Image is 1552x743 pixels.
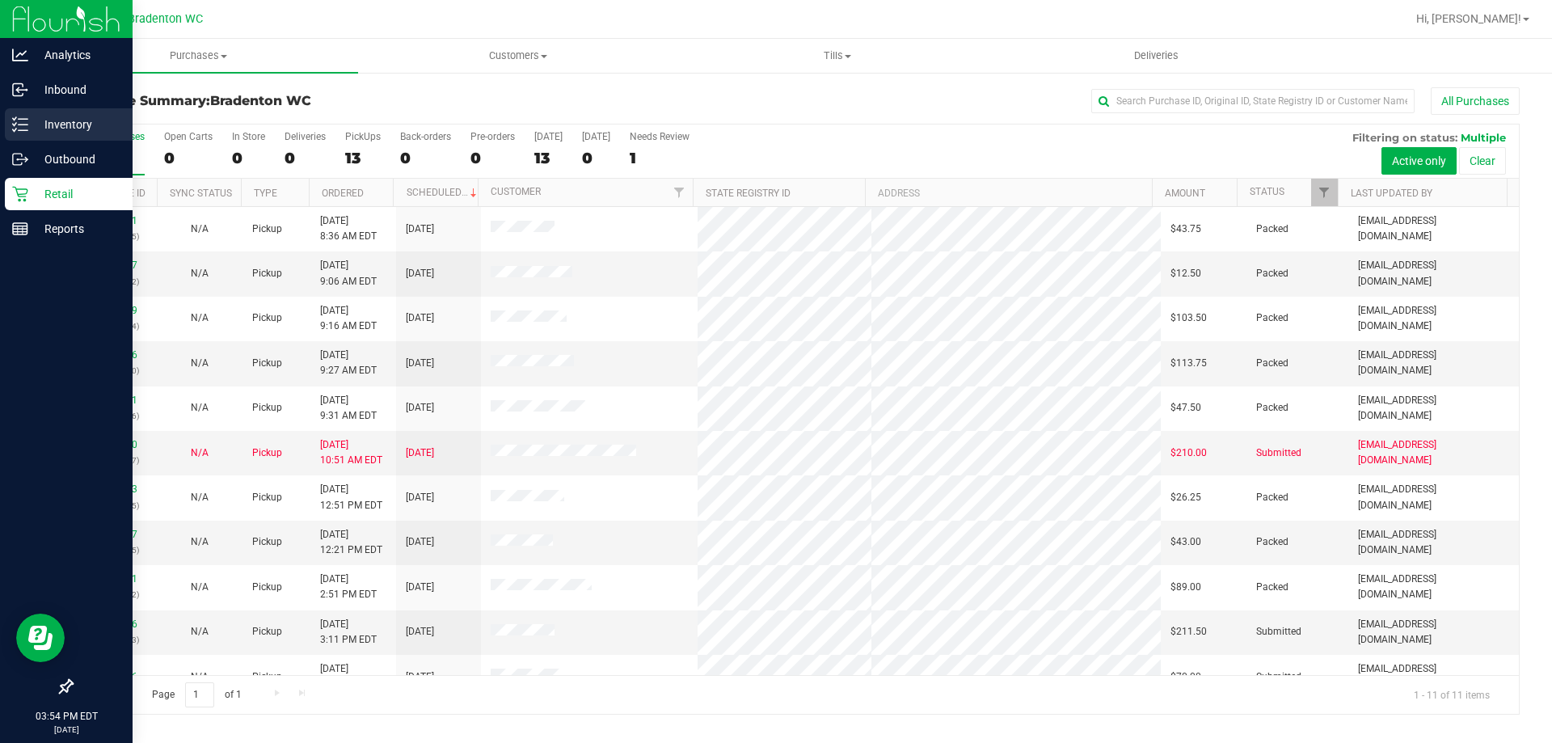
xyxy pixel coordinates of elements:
[1358,661,1509,692] span: [EMAIL_ADDRESS][DOMAIN_NAME]
[1358,617,1509,648] span: [EMAIL_ADDRESS][DOMAIN_NAME]
[534,149,563,167] div: 13
[191,268,209,279] span: Not Applicable
[1381,147,1457,175] button: Active only
[12,47,28,63] inline-svg: Analytics
[677,39,997,73] a: Tills
[1256,490,1288,505] span: Packed
[28,219,125,239] p: Reports
[666,179,693,206] a: Filter
[252,356,282,371] span: Pickup
[407,187,480,198] a: Scheduled
[39,39,358,73] a: Purchases
[252,400,282,416] span: Pickup
[191,581,209,593] span: Not Applicable
[185,682,214,707] input: 1
[210,93,311,108] span: Bradenton WC
[7,709,125,724] p: 03:54 PM EDT
[1401,682,1503,707] span: 1 - 11 of 11 items
[1461,131,1506,144] span: Multiple
[92,671,137,682] a: 11844936
[71,94,554,108] h3: Purchase Summary:
[320,617,377,648] span: [DATE] 3:11 PM EDT
[406,580,434,595] span: [DATE]
[191,445,209,461] button: N/A
[1256,445,1301,461] span: Submitted
[1256,222,1288,237] span: Packed
[92,618,137,630] a: 11844986
[470,131,515,142] div: Pre-orders
[320,213,377,244] span: [DATE] 8:36 AM EDT
[39,49,358,63] span: Purchases
[191,400,209,416] button: N/A
[865,179,1152,207] th: Address
[232,131,265,142] div: In Store
[191,223,209,234] span: Not Applicable
[322,188,364,199] a: Ordered
[92,529,137,540] a: 11843487
[191,490,209,505] button: N/A
[1431,87,1520,115] button: All Purchases
[1250,186,1284,197] a: Status
[406,445,434,461] span: [DATE]
[1256,400,1288,416] span: Packed
[1416,12,1521,25] span: Hi, [PERSON_NAME]!
[191,357,209,369] span: Not Applicable
[320,661,377,692] span: [DATE] 3:06 PM EDT
[358,39,677,73] a: Customers
[1358,213,1509,244] span: [EMAIL_ADDRESS][DOMAIN_NAME]
[400,149,451,167] div: 0
[1358,393,1509,424] span: [EMAIL_ADDRESS][DOMAIN_NAME]
[320,482,382,513] span: [DATE] 12:51 PM EDT
[1256,669,1301,685] span: Submitted
[12,221,28,237] inline-svg: Reports
[28,80,125,99] p: Inbound
[320,258,377,289] span: [DATE] 9:06 AM EDT
[406,490,434,505] span: [DATE]
[16,614,65,662] iframe: Resource center
[191,669,209,685] button: N/A
[191,266,209,281] button: N/A
[92,573,137,585] a: 11844161
[252,310,282,326] span: Pickup
[406,310,434,326] span: [DATE]
[191,310,209,326] button: N/A
[191,447,209,458] span: Not Applicable
[191,580,209,595] button: N/A
[1170,222,1201,237] span: $43.75
[1170,310,1207,326] span: $103.50
[92,260,137,271] a: 11841347
[191,402,209,413] span: Not Applicable
[1352,131,1457,144] span: Filtering on status:
[678,49,996,63] span: Tills
[582,149,610,167] div: 0
[138,682,255,707] span: Page of 1
[92,349,137,361] a: 11841616
[92,395,137,406] a: 11841821
[1358,303,1509,334] span: [EMAIL_ADDRESS][DOMAIN_NAME]
[1256,266,1288,281] span: Packed
[191,222,209,237] button: N/A
[406,400,434,416] span: [DATE]
[1358,527,1509,558] span: [EMAIL_ADDRESS][DOMAIN_NAME]
[12,151,28,167] inline-svg: Outbound
[232,149,265,167] div: 0
[1170,534,1201,550] span: $43.00
[997,39,1316,73] a: Deliveries
[285,149,326,167] div: 0
[1170,624,1207,640] span: $211.50
[534,131,563,142] div: [DATE]
[191,312,209,323] span: Not Applicable
[191,492,209,503] span: Not Applicable
[320,393,377,424] span: [DATE] 9:31 AM EDT
[1256,310,1288,326] span: Packed
[12,186,28,202] inline-svg: Retail
[28,184,125,204] p: Retail
[92,439,137,450] a: 11842630
[1256,580,1288,595] span: Packed
[1351,188,1432,199] a: Last Updated By
[1170,266,1201,281] span: $12.50
[170,188,232,199] a: Sync Status
[285,131,326,142] div: Deliveries
[28,45,125,65] p: Analytics
[252,534,282,550] span: Pickup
